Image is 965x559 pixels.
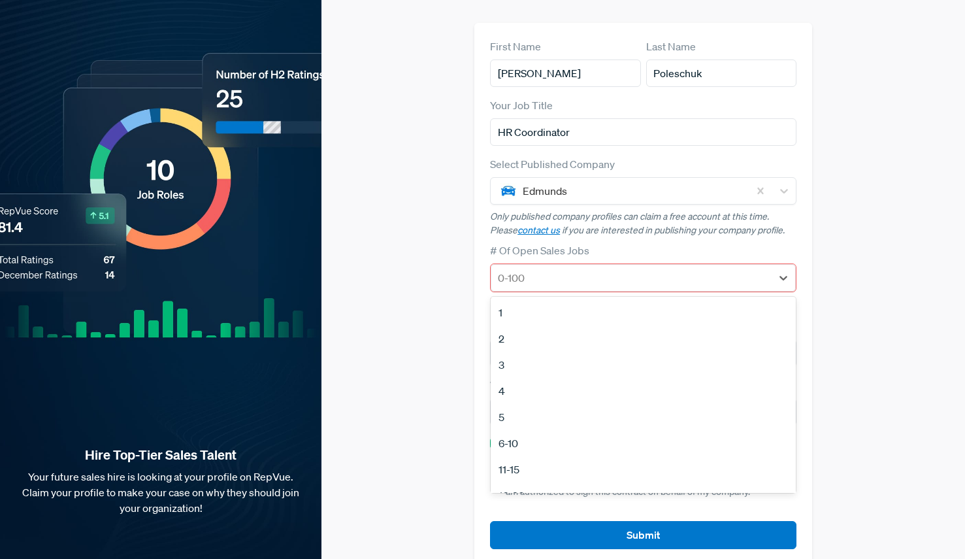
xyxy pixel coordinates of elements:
[490,318,640,334] label: How will I primarily use RepVue?
[490,210,796,237] p: Only published company profiles can claim a free account at this time. Please if you are interest...
[491,483,796,509] div: 16-20
[21,447,301,464] strong: Hire Top-Tier Sales Talent
[491,378,796,404] div: 4
[490,59,640,87] input: First Name
[517,224,560,236] a: contact us
[490,39,541,54] label: First Name
[490,398,796,426] input: Email
[21,469,301,516] p: Your future sales hire is looking at your profile on RepVue. Claim your profile to make your case...
[490,243,589,258] label: # Of Open Sales Jobs
[491,430,796,456] div: 6-10
[646,39,696,54] label: Last Name
[490,97,553,113] label: Your Job Title
[491,352,796,378] div: 3
[490,521,796,549] button: Submit
[491,404,796,430] div: 5
[490,377,543,393] label: Work Email
[490,296,692,307] span: Please make a selection from the # Of Open Sales Jobs
[500,183,516,199] img: Edmunds
[491,326,796,352] div: 2
[490,118,796,146] input: Title
[490,156,615,172] label: Select Published Company
[646,59,796,87] input: Last Name
[491,456,796,483] div: 11-15
[491,299,796,326] div: 1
